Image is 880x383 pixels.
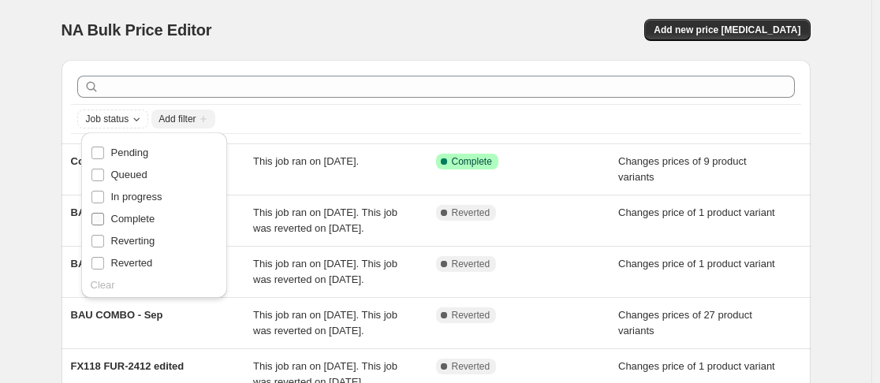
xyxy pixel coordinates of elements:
[654,24,800,36] span: Add new price [MEDICAL_DATA]
[618,258,775,270] span: Changes price of 1 product variant
[111,169,147,180] span: Queued
[452,360,490,373] span: Reverted
[618,309,752,337] span: Changes prices of 27 product variants
[111,191,162,203] span: In progress
[71,258,211,270] span: BAU COMBO - SEP - ADDIN1
[151,110,214,128] button: Add filter
[71,360,185,372] span: FX118 FUR-2412 edited
[86,113,129,125] span: Job status
[71,309,163,321] span: BAU COMBO - Sep
[452,155,492,168] span: Complete
[62,21,212,39] span: NA Bulk Price Editor
[71,155,204,167] span: Copy of BAU COMBO - Sep
[452,258,490,270] span: Reverted
[452,309,490,322] span: Reverted
[158,113,196,125] span: Add filter
[253,309,397,337] span: This job ran on [DATE]. This job was reverted on [DATE].
[71,206,211,218] span: BAU COMBO - SEP - ADDIN1
[78,110,148,128] button: Job status
[618,360,775,372] span: Changes price of 1 product variant
[253,258,397,285] span: This job ran on [DATE]. This job was reverted on [DATE].
[618,206,775,218] span: Changes price of 1 product variant
[253,155,359,167] span: This job ran on [DATE].
[644,19,810,41] button: Add new price [MEDICAL_DATA]
[111,235,155,247] span: Reverting
[253,206,397,234] span: This job ran on [DATE]. This job was reverted on [DATE].
[452,206,490,219] span: Reverted
[618,155,747,183] span: Changes prices of 9 product variants
[111,213,155,225] span: Complete
[111,147,149,158] span: Pending
[111,257,153,269] span: Reverted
